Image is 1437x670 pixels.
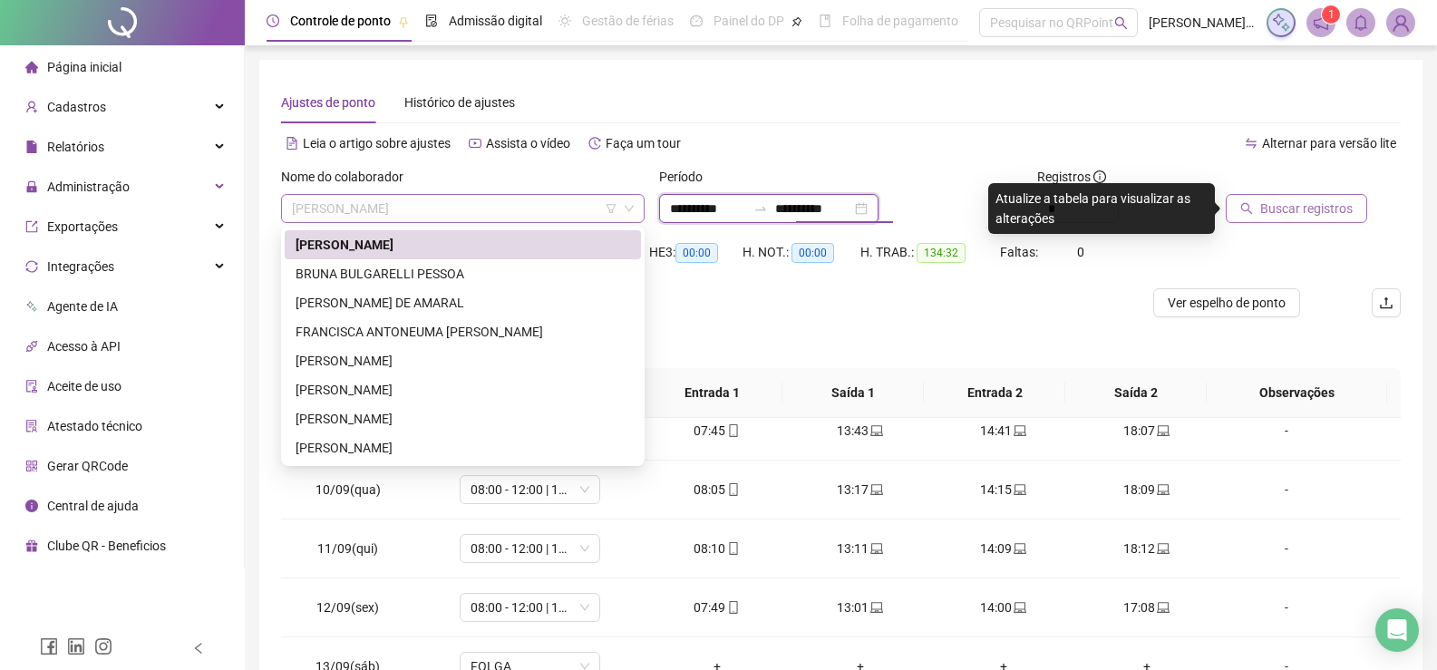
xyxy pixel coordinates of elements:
[743,242,860,263] div: H. NOT.:
[40,637,58,655] span: facebook
[803,597,918,617] div: 13:01
[803,480,918,500] div: 13:17
[1207,368,1387,418] th: Observações
[1322,5,1340,24] sup: 1
[924,368,1065,418] th: Entrada 2
[25,180,38,193] span: lock
[1387,9,1414,36] img: 83788
[47,219,118,234] span: Exportações
[25,101,38,113] span: user-add
[25,460,38,472] span: qrcode
[660,539,774,558] div: 08:10
[296,322,630,342] div: FRANCISCA ANTONEUMA [PERSON_NAME]
[1226,194,1367,223] button: Buscar registros
[582,14,674,28] span: Gestão de férias
[1155,483,1170,496] span: laptop
[285,230,641,259] div: ADRIANA DE MORAIS DE PAULA
[660,480,774,500] div: 08:05
[425,15,438,27] span: file-done
[47,379,121,393] span: Aceite de uso
[675,243,718,263] span: 00:00
[47,100,106,114] span: Cadastros
[1271,13,1291,33] img: sparkle-icon.fc2bf0ac1784a2077858766a79e2daf3.svg
[1012,424,1026,437] span: laptop
[641,368,782,418] th: Entrada 1
[267,15,279,27] span: clock-circle
[753,201,768,216] span: to
[25,141,38,153] span: file
[649,242,743,263] div: HE 3:
[47,459,128,473] span: Gerar QRCode
[791,243,834,263] span: 00:00
[25,260,38,273] span: sync
[25,380,38,393] span: audit
[1379,296,1393,310] span: upload
[1000,245,1041,259] span: Faltas:
[1262,136,1396,151] span: Alternar para versão lite
[1012,483,1026,496] span: laptop
[588,137,601,150] span: history
[1153,288,1300,317] button: Ver espelho de ponto
[869,601,883,614] span: laptop
[690,15,703,27] span: dashboard
[753,201,768,216] span: swap-right
[296,438,630,458] div: [PERSON_NAME]
[1037,167,1106,187] span: Registros
[947,480,1061,500] div: 14:15
[1260,199,1353,218] span: Buscar registros
[404,95,515,110] span: Histórico de ajustes
[296,293,630,313] div: [PERSON_NAME] DE AMARAL
[47,419,142,433] span: Atestado técnico
[1353,15,1369,31] span: bell
[659,167,714,187] label: Período
[606,136,681,151] span: Faça um tour
[1114,16,1128,30] span: search
[1221,383,1373,403] span: Observações
[1149,13,1256,33] span: [PERSON_NAME] contabilidade
[25,220,38,233] span: export
[660,597,774,617] div: 07:49
[285,404,641,433] div: VALERIA BARBOSA
[791,16,802,27] span: pushpin
[1233,539,1340,558] div: -
[285,433,641,462] div: VITOR PEREIRA DA COSTA
[47,140,104,154] span: Relatórios
[47,339,121,354] span: Acesso à API
[316,482,381,497] span: 10/09(qua)
[281,95,375,110] span: Ajustes de ponto
[296,409,630,429] div: [PERSON_NAME]
[47,499,139,513] span: Central de ajuda
[296,380,630,400] div: [PERSON_NAME]
[316,600,379,615] span: 12/09(sex)
[725,424,740,437] span: mobile
[398,16,409,27] span: pushpin
[25,539,38,552] span: gift
[285,375,641,404] div: RAFAELA MARIA DOS SANTOS
[471,535,589,562] span: 08:00 - 12:00 | 13:00 - 18:00
[1375,608,1419,652] div: Open Intercom Messenger
[947,539,1061,558] div: 14:09
[285,288,641,317] div: ELZA RAMOS DE AMARAL
[1090,421,1204,441] div: 18:07
[285,317,641,346] div: FRANCISCA ANTONEUMA DA SILVA
[917,243,966,263] span: 134:32
[1240,202,1253,215] span: search
[47,180,130,194] span: Administração
[1077,245,1084,259] span: 0
[25,340,38,353] span: api
[1233,480,1340,500] div: -
[558,15,571,27] span: sun
[296,235,630,255] div: [PERSON_NAME]
[1233,597,1340,617] div: -
[782,368,924,418] th: Saída 1
[624,203,635,214] span: down
[725,483,740,496] span: mobile
[47,539,166,553] span: Clube QR - Beneficios
[67,637,85,655] span: linkedin
[725,601,740,614] span: mobile
[285,346,641,375] div: JOSE LUIS NOVAIS SANTOS
[469,137,481,150] span: youtube
[281,167,415,187] label: Nome do colaborador
[860,242,1000,263] div: H. TRAB.:
[285,259,641,288] div: BRUNA BULGARELLI PESSOA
